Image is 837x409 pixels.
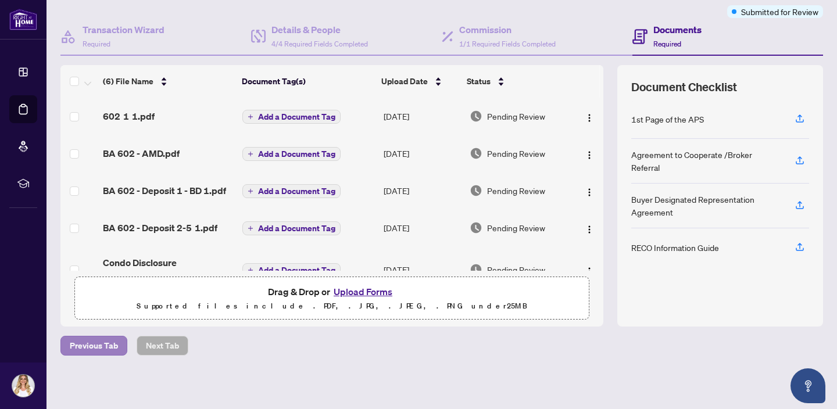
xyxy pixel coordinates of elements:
[258,224,335,232] span: Add a Document Tag
[585,113,594,123] img: Logo
[580,218,599,237] button: Logo
[242,263,341,277] button: Add a Document Tag
[103,184,226,198] span: BA 602 - Deposit 1 - BD 1.pdf
[580,144,599,163] button: Logo
[242,263,341,278] button: Add a Document Tag
[237,65,377,98] th: Document Tag(s)
[470,147,482,160] img: Document Status
[242,184,341,198] button: Add a Document Tag
[741,5,818,18] span: Submitted for Review
[462,65,569,98] th: Status
[242,221,341,236] button: Add a Document Tag
[379,172,465,209] td: [DATE]
[379,246,465,293] td: [DATE]
[12,375,34,397] img: Profile Icon
[631,113,704,125] div: 1st Page of the APS
[103,146,180,160] span: BA 602 - AMD.pdf
[379,209,465,246] td: [DATE]
[580,107,599,125] button: Logo
[258,113,335,121] span: Add a Document Tag
[83,40,110,48] span: Required
[487,110,545,123] span: Pending Review
[487,263,545,276] span: Pending Review
[75,277,589,320] span: Drag & Drop orUpload FormsSupported files include .PDF, .JPG, .JPEG, .PNG under25MB
[379,98,465,135] td: [DATE]
[82,299,582,313] p: Supported files include .PDF, .JPG, .JPEG, .PNG under 25 MB
[103,75,153,88] span: (6) File Name
[330,284,396,299] button: Upload Forms
[98,65,237,98] th: (6) File Name
[268,284,396,299] span: Drag & Drop or
[585,267,594,276] img: Logo
[459,40,556,48] span: 1/1 Required Fields Completed
[242,221,341,235] button: Add a Document Tag
[9,9,37,30] img: logo
[271,40,368,48] span: 4/4 Required Fields Completed
[137,336,188,356] button: Next Tab
[248,114,253,120] span: plus
[379,135,465,172] td: [DATE]
[248,188,253,194] span: plus
[459,23,556,37] h4: Commission
[470,184,482,197] img: Document Status
[580,181,599,200] button: Logo
[585,188,594,197] img: Logo
[585,225,594,234] img: Logo
[70,336,118,355] span: Previous Tab
[103,256,233,284] span: Condo Disclosure Booklet_West_Tower_A_BRAVO.pdf
[653,40,681,48] span: Required
[83,23,164,37] h4: Transaction Wizard
[487,147,545,160] span: Pending Review
[470,110,482,123] img: Document Status
[242,109,341,124] button: Add a Document Tag
[248,225,253,231] span: plus
[580,260,599,279] button: Logo
[631,148,781,174] div: Agreement to Cooperate /Broker Referral
[258,187,335,195] span: Add a Document Tag
[381,75,428,88] span: Upload Date
[242,147,341,161] button: Add a Document Tag
[377,65,462,98] th: Upload Date
[487,221,545,234] span: Pending Review
[248,151,253,157] span: plus
[258,150,335,158] span: Add a Document Tag
[103,221,217,235] span: BA 602 - Deposit 2-5 1.pdf
[470,221,482,234] img: Document Status
[585,150,594,160] img: Logo
[653,23,702,37] h4: Documents
[631,241,719,254] div: RECO Information Guide
[103,109,155,123] span: 602 1 1.pdf
[791,368,825,403] button: Open asap
[487,184,545,197] span: Pending Review
[631,193,781,218] div: Buyer Designated Representation Agreement
[467,75,491,88] span: Status
[242,146,341,162] button: Add a Document Tag
[242,184,341,199] button: Add a Document Tag
[470,263,482,276] img: Document Status
[242,110,341,124] button: Add a Document Tag
[271,23,368,37] h4: Details & People
[248,267,253,273] span: plus
[60,336,127,356] button: Previous Tab
[258,266,335,274] span: Add a Document Tag
[631,79,737,95] span: Document Checklist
